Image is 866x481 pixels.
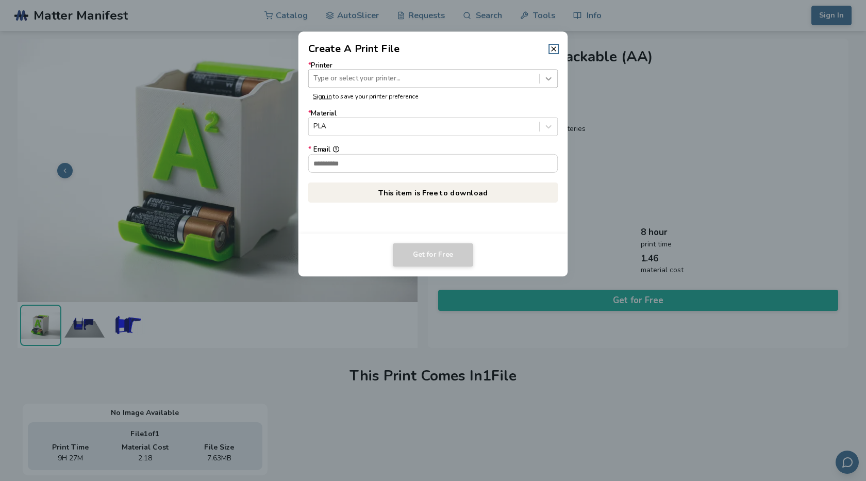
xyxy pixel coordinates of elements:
input: *MaterialPLA [313,123,315,130]
p: This item is Free to download [308,183,558,203]
div: Email [308,146,558,154]
button: *Email [332,146,339,153]
input: *PrinterType or select your printer... [313,75,315,82]
a: Sign in [313,92,331,100]
button: Get for Free [393,243,473,267]
label: Material [308,110,558,136]
label: Printer [308,61,558,88]
input: *Email [309,154,558,172]
h2: Create A Print File [308,41,400,56]
p: to save your printer preference [313,93,553,100]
